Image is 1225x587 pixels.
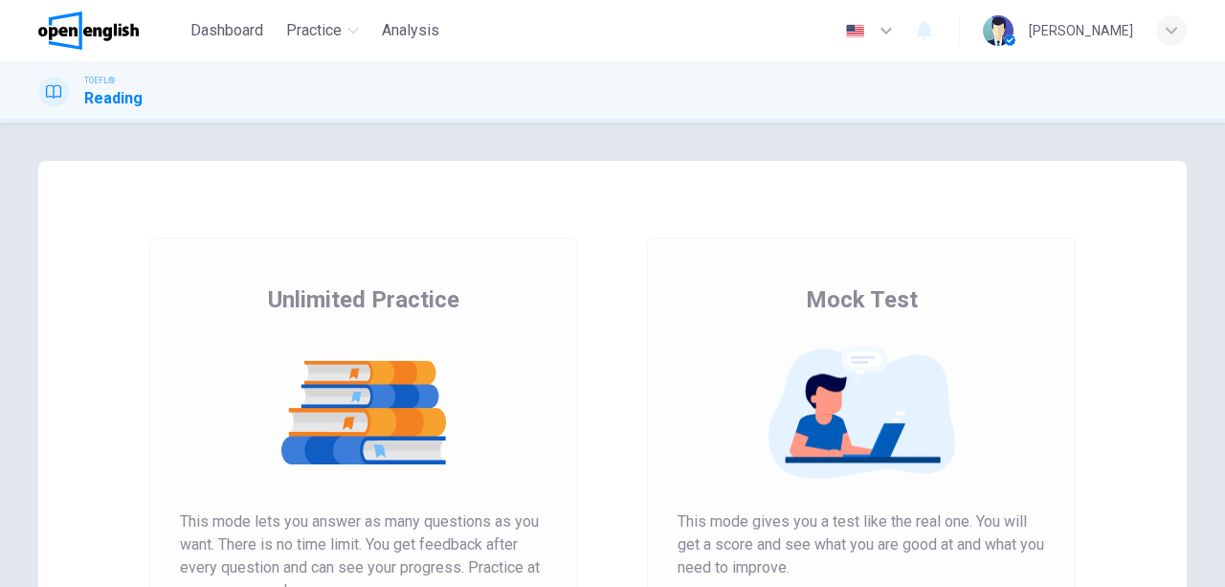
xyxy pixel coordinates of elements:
img: Profile picture [983,15,1013,46]
button: Practice [278,13,367,48]
span: This mode gives you a test like the real one. You will get a score and see what you are good at a... [678,510,1045,579]
h1: Reading [84,87,143,110]
span: Practice [286,19,342,42]
span: Dashboard [190,19,263,42]
span: TOEFL® [84,74,115,87]
span: Mock Test [806,284,918,315]
button: Dashboard [183,13,271,48]
span: Analysis [382,19,439,42]
img: en [843,24,867,38]
img: OpenEnglish logo [38,11,139,50]
a: OpenEnglish logo [38,11,183,50]
span: Unlimited Practice [268,284,459,315]
button: Analysis [374,13,447,48]
div: [PERSON_NAME] [1029,19,1133,42]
